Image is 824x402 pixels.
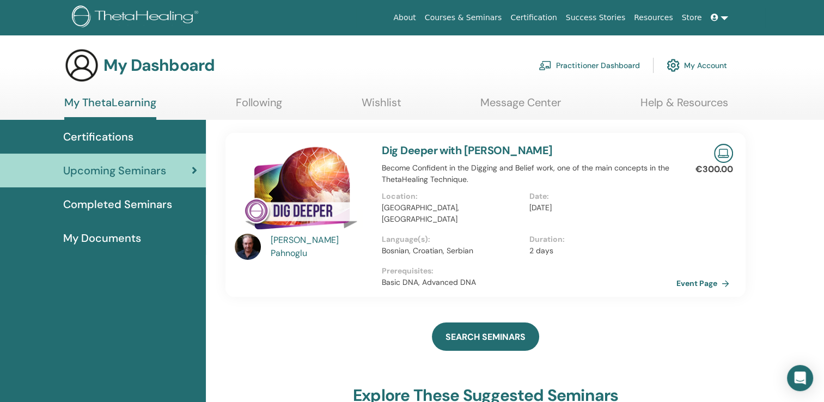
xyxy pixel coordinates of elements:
[787,365,813,391] div: Open Intercom Messenger
[382,265,676,277] p: Prerequisites :
[529,234,670,245] p: Duration :
[235,234,261,260] img: default.jpg
[714,144,733,163] img: Live Online Seminar
[539,60,552,70] img: chalkboard-teacher.svg
[63,196,172,212] span: Completed Seminars
[63,162,166,179] span: Upcoming Seminars
[103,56,215,75] h3: My Dashboard
[382,202,522,225] p: [GEOGRAPHIC_DATA], [GEOGRAPHIC_DATA]
[445,331,526,343] span: SEARCH SEMINARS
[506,8,561,28] a: Certification
[63,129,133,145] span: Certifications
[382,245,522,257] p: Bosnian, Croatian, Serbian
[389,8,420,28] a: About
[382,191,522,202] p: Location :
[235,144,369,237] img: Dig Deeper
[271,234,371,260] a: [PERSON_NAME] Pahnoglu
[676,275,734,291] a: Event Page
[382,277,676,288] p: Basic DNA, Advanced DNA
[561,8,630,28] a: Success Stories
[667,56,680,75] img: cog.svg
[677,8,706,28] a: Store
[382,234,522,245] p: Language(s) :
[529,191,670,202] p: Date :
[72,5,202,30] img: logo.png
[667,53,727,77] a: My Account
[382,162,676,185] p: Become Confident in the Digging and Belief work, one of the main concepts in the ThetaHealing Tec...
[432,322,539,351] a: SEARCH SEMINARS
[64,96,156,120] a: My ThetaLearning
[382,143,553,157] a: Dig Deeper with [PERSON_NAME]
[539,53,640,77] a: Practitioner Dashboard
[64,48,99,83] img: generic-user-icon.jpg
[695,163,733,176] p: €300.00
[480,96,561,117] a: Message Center
[529,202,670,214] p: [DATE]
[630,8,677,28] a: Resources
[529,245,670,257] p: 2 days
[640,96,728,117] a: Help & Resources
[420,8,506,28] a: Courses & Seminars
[362,96,401,117] a: Wishlist
[236,96,282,117] a: Following
[63,230,141,246] span: My Documents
